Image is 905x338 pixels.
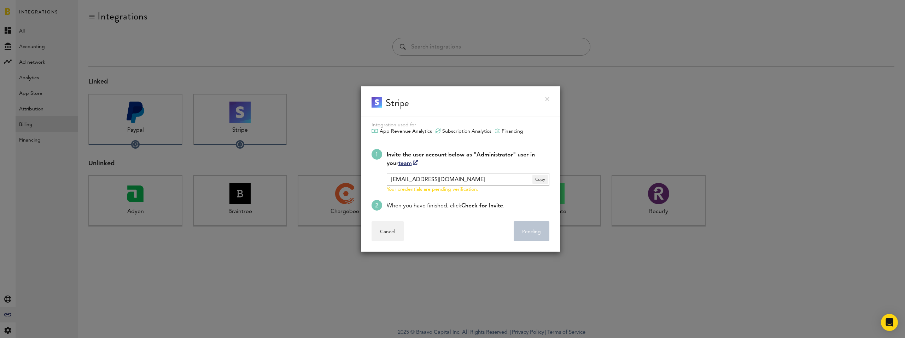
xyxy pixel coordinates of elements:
span: Financing [502,128,523,134]
button: Cancel [372,221,404,241]
a: team [398,161,418,166]
button: Pending [514,221,549,241]
img: Stripe [372,97,382,108]
span: Support [15,5,40,11]
div: Stripe [386,97,409,109]
div: Integration used for [372,122,549,128]
span: App Revenue Analytics [380,128,432,134]
div: Your credentials are pending verification. [387,186,549,193]
div: Open Intercom Messenger [881,314,898,331]
div: Invite the user account below as "Administrator" user in your [387,151,549,168]
div: When you have finished, click . [387,202,549,210]
span: Copy [532,175,548,184]
span: Subscription Analytics [442,128,491,134]
span: Check for Invite [461,203,503,209]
